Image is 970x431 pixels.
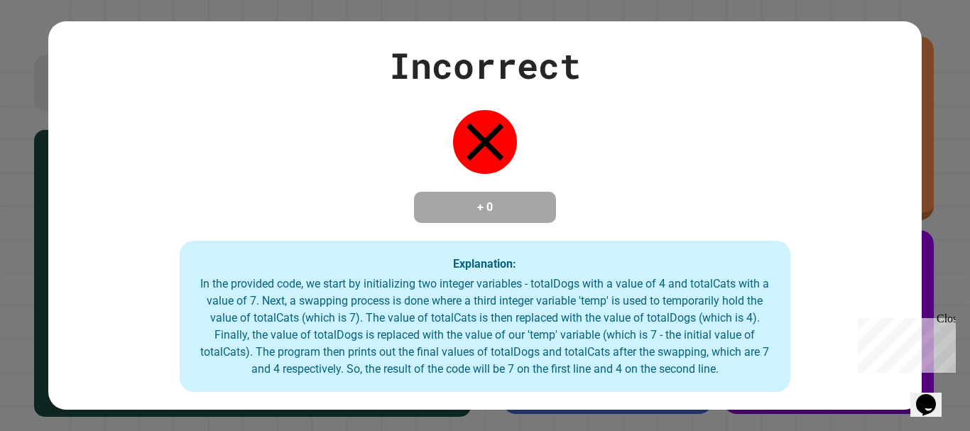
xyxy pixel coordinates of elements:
h4: + 0 [428,199,542,216]
iframe: chat widget [910,374,956,417]
iframe: chat widget [852,312,956,373]
strong: Explanation: [453,256,516,270]
div: Chat with us now!Close [6,6,98,90]
div: In the provided code, we start by initializing two integer variables - totalDogs with a value of ... [194,275,777,378]
div: Incorrect [389,39,581,92]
